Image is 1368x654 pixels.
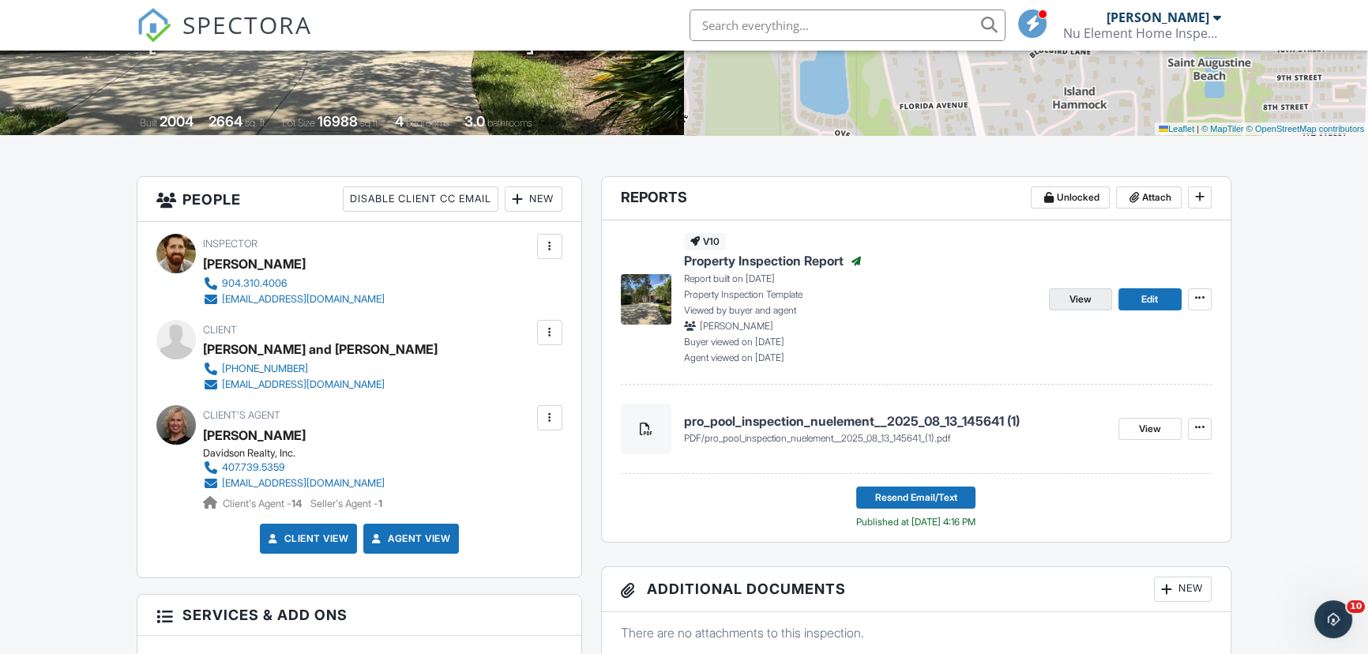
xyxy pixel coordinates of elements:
a: © OpenStreetMap contributors [1246,124,1364,133]
h3: Services & Add ons [137,595,581,636]
a: 904.310.4006 [203,276,385,291]
div: Davidson Realty, Inc. [203,447,397,460]
a: Agent View [369,531,450,547]
div: [PERSON_NAME] [1107,9,1209,25]
img: The Best Home Inspection Software - Spectora [137,8,171,43]
div: 904.310.4006 [222,277,288,290]
p: There are no attachments to this inspection. [621,624,1212,641]
span: Seller's Agent - [310,498,382,509]
div: Nu Element Home Inspection, LLC [1063,25,1221,41]
span: bedrooms [406,117,449,129]
h3: Additional Documents [602,567,1231,612]
div: 407.739.5359 [222,461,285,474]
span: Client's Agent [203,409,280,421]
a: SPECTORA [137,21,312,54]
a: [EMAIL_ADDRESS][DOMAIN_NAME] [203,291,385,307]
span: Inspector [203,238,257,250]
a: Client View [265,531,349,547]
span: sq.ft. [360,117,380,129]
div: [EMAIL_ADDRESS][DOMAIN_NAME] [222,477,385,490]
div: [PHONE_NUMBER] [222,363,308,375]
span: | [1197,124,1199,133]
div: Disable Client CC Email [343,186,498,212]
div: [PERSON_NAME] [203,252,306,276]
div: New [505,186,562,212]
span: Built [140,117,157,129]
a: [EMAIL_ADDRESS][DOMAIN_NAME] [203,475,385,491]
div: [EMAIL_ADDRESS][DOMAIN_NAME] [222,378,385,391]
div: 2004 [160,113,194,130]
div: 16988 [318,113,358,130]
iframe: Intercom live chat [1314,600,1352,638]
span: bathrooms [487,117,532,129]
a: Leaflet [1159,124,1194,133]
span: SPECTORA [182,8,312,41]
div: [PERSON_NAME] and [PERSON_NAME] [203,337,438,361]
a: © MapTiler [1201,124,1244,133]
div: New [1154,577,1212,602]
strong: 1 [378,498,382,509]
input: Search everything... [690,9,1005,41]
span: Client [203,324,237,336]
strong: 14 [291,498,302,509]
a: [EMAIL_ADDRESS][DOMAIN_NAME] [203,377,425,393]
div: 4 [395,113,404,130]
span: sq. ft. [245,117,267,129]
a: [PERSON_NAME] [203,423,306,447]
span: 10 [1347,600,1365,613]
a: [PHONE_NUMBER] [203,361,425,377]
h3: People [137,177,581,222]
div: 3.0 [464,113,485,130]
div: [EMAIL_ADDRESS][DOMAIN_NAME] [222,293,385,306]
a: 407.739.5359 [203,460,385,475]
span: Client's Agent - [223,498,304,509]
div: 2664 [209,113,242,130]
span: Lot Size [282,117,315,129]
